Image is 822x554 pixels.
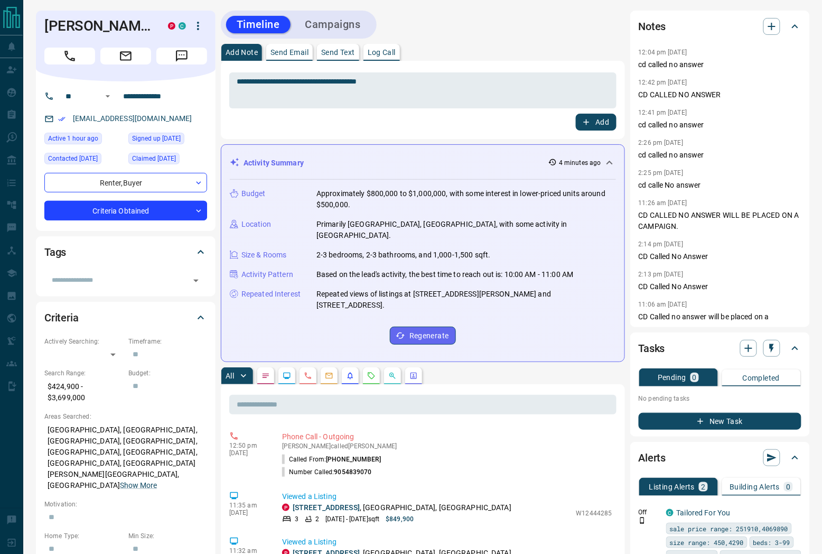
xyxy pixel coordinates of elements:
[132,153,176,164] span: Claimed [DATE]
[576,509,612,518] p: W12444285
[282,537,612,548] p: Viewed a Listing
[325,514,379,524] p: [DATE] - [DATE] sqft
[321,49,355,56] p: Send Text
[101,90,114,103] button: Open
[639,169,684,177] p: 2:25 pm [DATE]
[128,153,207,168] div: Tue Mar 08 2022
[639,391,801,407] p: No pending tasks
[128,368,207,378] p: Budget:
[128,133,207,147] div: Wed Apr 22 2020
[229,509,266,516] p: [DATE]
[282,442,612,450] p: [PERSON_NAME] called [PERSON_NAME]
[639,79,687,86] p: 12:42 pm [DATE]
[316,269,574,280] p: Based on the lead's activity, the best time to reach out is: 10:00 AM - 11:00 AM
[128,531,207,541] p: Min Size:
[44,309,79,326] h2: Criteria
[315,514,319,524] p: 2
[325,372,333,380] svg: Emails
[730,483,780,491] p: Building Alerts
[316,289,616,311] p: Repeated views of listings at [STREET_ADDRESS][PERSON_NAME] and [STREET_ADDRESS].
[753,537,790,548] span: beds: 3-99
[48,133,98,144] span: Active 1 hour ago
[283,372,291,380] svg: Lead Browsing Activity
[559,158,601,168] p: 4 minutes ago
[677,509,731,517] a: Tailored For You
[44,133,123,147] div: Wed Oct 15 2025
[316,219,616,241] p: Primarily [GEOGRAPHIC_DATA], [GEOGRAPHIC_DATA], with some activity in [GEOGRAPHIC_DATA].
[658,374,686,381] p: Pending
[693,374,697,381] p: 0
[334,468,372,476] span: 9054839070
[270,49,309,56] p: Send Email
[282,431,612,442] p: Phone Call - Outgoing
[44,421,207,494] p: [GEOGRAPHIC_DATA], [GEOGRAPHIC_DATA], [GEOGRAPHIC_DATA], [GEOGRAPHIC_DATA], [GEOGRAPHIC_DATA], [G...
[639,281,801,292] p: CD Called No Answer
[44,368,123,378] p: Search Range:
[639,241,684,248] p: 2:14 pm [DATE]
[244,158,304,169] p: Activity Summary
[128,337,207,346] p: Timeframe:
[241,269,293,280] p: Activity Pattern
[388,372,397,380] svg: Opportunities
[576,114,616,131] button: Add
[229,442,266,449] p: 12:50 pm
[326,456,381,463] span: [PHONE_NUMBER]
[639,89,801,100] p: CD CALLED NO ANSWER
[44,412,207,421] p: Areas Searched:
[367,372,376,380] svg: Requests
[390,327,456,345] button: Regenerate
[295,16,371,33] button: Campaigns
[639,59,801,70] p: cd called no answer
[701,483,705,491] p: 2
[639,18,666,35] h2: Notes
[44,337,123,346] p: Actively Searching:
[261,372,270,380] svg: Notes
[44,201,207,220] div: Criteria Obtained
[168,22,175,30] div: property.ca
[666,509,674,516] div: condos.ca
[293,503,360,512] a: [STREET_ADDRESS]
[189,273,203,288] button: Open
[639,180,801,191] p: cd calle No answer
[639,340,665,357] h2: Tasks
[639,210,801,232] p: CD CALLED NO ANSWER WILL BE PLACED ON A CAMPAIGN.
[100,48,151,64] span: Email
[639,336,801,361] div: Tasks
[639,507,660,517] p: Off
[241,289,301,300] p: Repeated Interest
[639,413,801,430] button: New Task
[786,483,790,491] p: 0
[44,244,66,261] h2: Tags
[639,119,801,131] p: cd called no answer
[44,48,95,64] span: Call
[368,49,396,56] p: Log Call
[639,301,687,308] p: 11:06 am [DATE]
[44,305,207,330] div: Criteria
[316,188,616,210] p: Approximately $800,000 to $1,000,000, with some interest in lower-priced units around $500,000.
[293,502,511,513] p: , [GEOGRAPHIC_DATA], [GEOGRAPHIC_DATA]
[48,153,98,164] span: Contacted [DATE]
[132,133,181,144] span: Signed up [DATE]
[639,445,801,470] div: Alerts
[670,523,788,534] span: sale price range: 251910,4069890
[44,378,123,407] p: $424,900 - $3,699,000
[73,114,192,123] a: [EMAIL_ADDRESS][DOMAIN_NAME]
[44,500,207,509] p: Motivation:
[44,239,207,265] div: Tags
[179,22,186,30] div: condos.ca
[639,14,801,39] div: Notes
[639,199,687,207] p: 11:26 am [DATE]
[639,251,801,262] p: CD Called No Answer
[229,502,266,509] p: 11:35 am
[241,250,287,261] p: Size & Rooms
[639,449,666,466] h2: Alerts
[639,311,801,334] p: CD Called no answer will be placed on a campaign.
[44,17,152,34] h1: [PERSON_NAME]
[282,491,612,502] p: Viewed a Listing
[226,16,291,33] button: Timeline
[230,153,616,173] div: Activity Summary4 minutes ago
[639,49,687,56] p: 12:04 pm [DATE]
[282,467,372,477] p: Number Called:
[639,271,684,278] p: 2:13 pm [DATE]
[241,188,266,199] p: Budget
